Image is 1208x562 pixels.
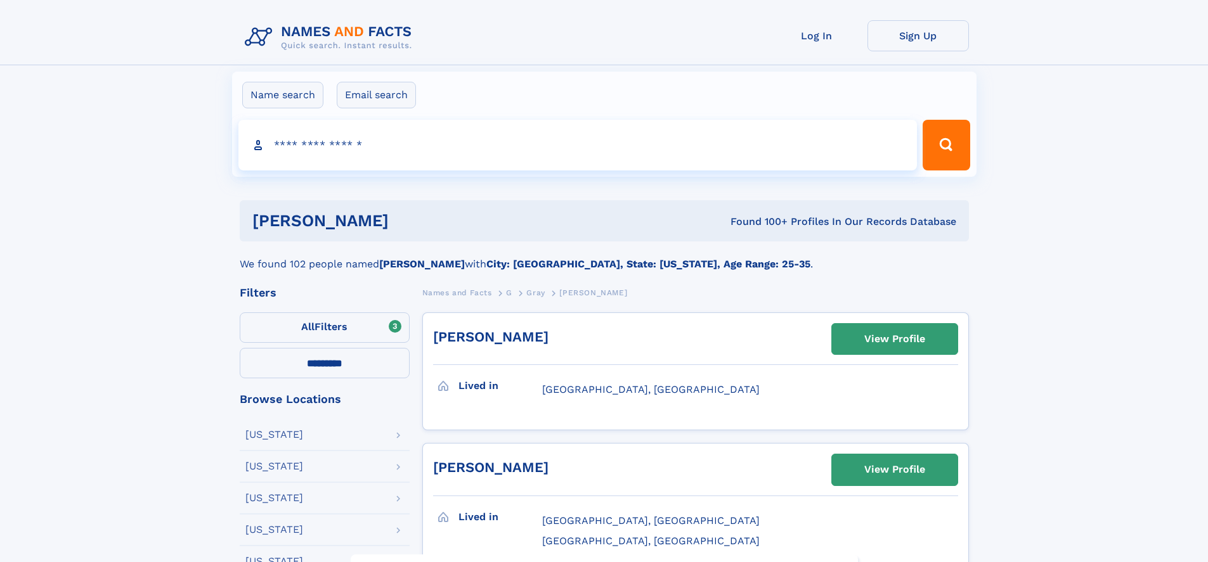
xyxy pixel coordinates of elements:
a: [PERSON_NAME] [433,459,549,475]
a: Names and Facts [422,284,492,300]
span: All [301,321,315,333]
button: Search Button [923,120,970,170]
a: Log In [766,20,867,51]
label: Filters [240,312,410,343]
input: search input [238,120,918,170]
b: City: [GEOGRAPHIC_DATA], State: [US_STATE], Age Range: 25-35 [486,258,810,270]
div: View Profile [864,455,925,484]
span: Gray [526,288,545,297]
span: [GEOGRAPHIC_DATA], [GEOGRAPHIC_DATA] [542,514,760,527]
label: Email search [337,82,416,108]
div: View Profile [864,324,925,354]
a: G [506,284,512,300]
div: [US_STATE] [245,461,303,471]
span: [GEOGRAPHIC_DATA], [GEOGRAPHIC_DATA] [542,535,760,547]
a: Sign Up [867,20,969,51]
a: View Profile [832,324,958,354]
a: [PERSON_NAME] [433,329,549,345]
img: Logo Names and Facts [240,20,422,54]
div: Found 100+ Profiles In Our Records Database [559,215,956,229]
h3: Lived in [458,506,542,528]
span: [GEOGRAPHIC_DATA], [GEOGRAPHIC_DATA] [542,383,760,395]
div: [US_STATE] [245,493,303,503]
span: [PERSON_NAME] [559,288,627,297]
a: View Profile [832,454,958,485]
h1: [PERSON_NAME] [252,213,560,229]
div: Filters [240,287,410,298]
h3: Lived in [458,375,542,397]
b: [PERSON_NAME] [379,258,465,270]
div: Browse Locations [240,393,410,405]
span: G [506,288,512,297]
div: [US_STATE] [245,525,303,535]
a: Gray [526,284,545,300]
div: [US_STATE] [245,430,303,440]
div: We found 102 people named with . [240,241,969,272]
label: Name search [242,82,323,108]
